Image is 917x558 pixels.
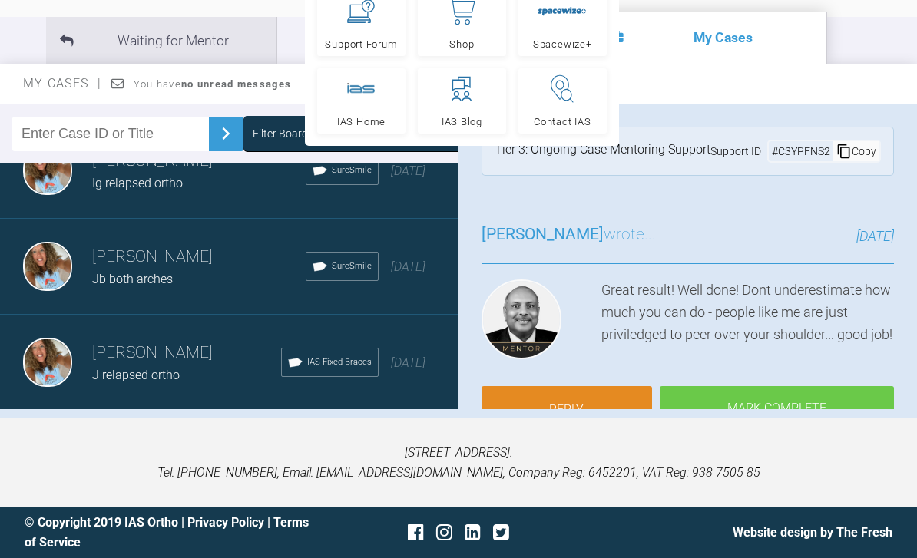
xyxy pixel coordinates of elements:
span: IAS Blog [442,117,482,127]
div: Mark Complete [660,386,895,434]
span: Support Forum [325,39,397,49]
span: My Cases [23,76,102,91]
span: [DATE] [391,259,425,274]
li: Waiting for Mentor [46,17,276,64]
span: [PERSON_NAME] [482,225,604,243]
a: Terms of Service [25,515,309,550]
span: Jb both arches [92,272,173,286]
span: [DATE] [391,355,425,370]
img: Utpalendu Bose [482,279,561,359]
a: Reply [482,386,652,434]
img: Rebecca Lynne Williams [23,242,72,291]
a: Website design by The Fresh [733,525,892,540]
img: chevronRight.28bd32b0.svg [214,121,238,146]
strong: no unread messages [181,78,291,90]
div: © Copyright 2019 IAS Ortho | | [25,513,314,552]
span: Spacewize+ [533,39,592,49]
a: Contact IAS [518,68,607,134]
a: Privacy Policy [187,515,264,530]
p: [STREET_ADDRESS]. Tel: [PHONE_NUMBER], Email: [EMAIL_ADDRESS][DOMAIN_NAME], Company Reg: 6452201,... [25,443,892,482]
span: Support ID [710,143,761,160]
a: IAS Blog [418,68,506,134]
div: Copy [833,141,879,161]
span: Shop [449,39,474,49]
a: IAS Home [317,68,406,134]
span: SureSmile [332,163,372,177]
span: [DATE] [856,228,894,244]
img: Rebecca Lynne Williams [23,338,72,387]
span: SureSmile [332,259,372,273]
img: Rebecca Lynne Williams [23,146,72,195]
h3: [PERSON_NAME] [92,244,306,270]
h3: [PERSON_NAME] [92,340,281,366]
div: Tier 3: Ongoing Case Mentoring Support [495,140,710,163]
span: Ig relapsed ortho [92,176,183,190]
span: [DATE] [391,163,425,178]
span: IAS Home [337,117,386,127]
span: Contact IAS [534,117,591,127]
span: You have [134,78,291,90]
span: J relapsed ortho [92,368,180,382]
h3: wrote... [482,222,656,248]
span: IAS Fixed Braces [307,355,372,369]
div: Filter Boards: All [253,125,327,142]
li: My Cases [596,12,826,64]
div: # C3YPFNS2 [769,143,833,160]
input: Enter Case ID or Title [12,117,209,151]
div: Great result! Well done! Dont underestimate how much you can do - people like me are just privile... [601,279,894,365]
